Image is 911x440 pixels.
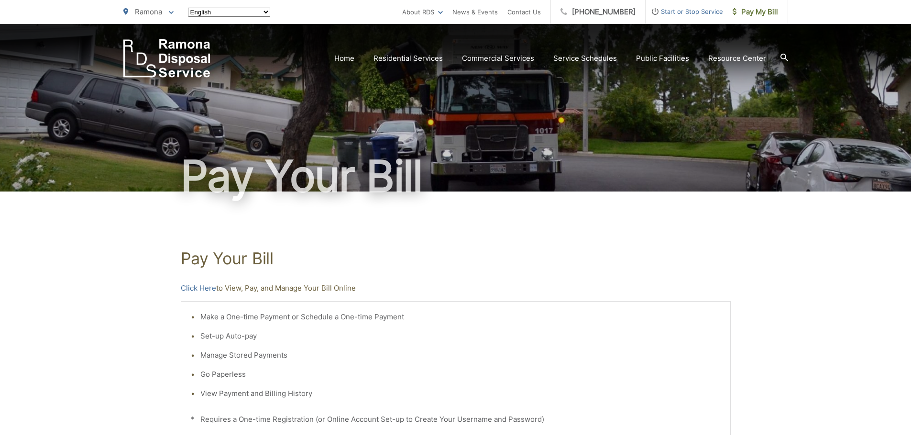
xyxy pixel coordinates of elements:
[123,152,788,200] h1: Pay Your Bill
[181,249,731,268] h1: Pay Your Bill
[200,369,721,380] li: Go Paperless
[402,6,443,18] a: About RDS
[334,53,354,64] a: Home
[200,311,721,323] li: Make a One-time Payment or Schedule a One-time Payment
[553,53,617,64] a: Service Schedules
[708,53,766,64] a: Resource Center
[507,6,541,18] a: Contact Us
[135,7,162,16] span: Ramona
[181,282,216,294] a: Click Here
[733,6,778,18] span: Pay My Bill
[462,53,534,64] a: Commercial Services
[200,350,721,361] li: Manage Stored Payments
[452,6,498,18] a: News & Events
[636,53,689,64] a: Public Facilities
[373,53,443,64] a: Residential Services
[123,39,210,78] a: EDCD logo. Return to the homepage.
[200,388,721,399] li: View Payment and Billing History
[181,282,731,294] p: to View, Pay, and Manage Your Bill Online
[191,414,721,425] p: * Requires a One-time Registration (or Online Account Set-up to Create Your Username and Password)
[200,330,721,342] li: Set-up Auto-pay
[188,8,270,17] select: Select a language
